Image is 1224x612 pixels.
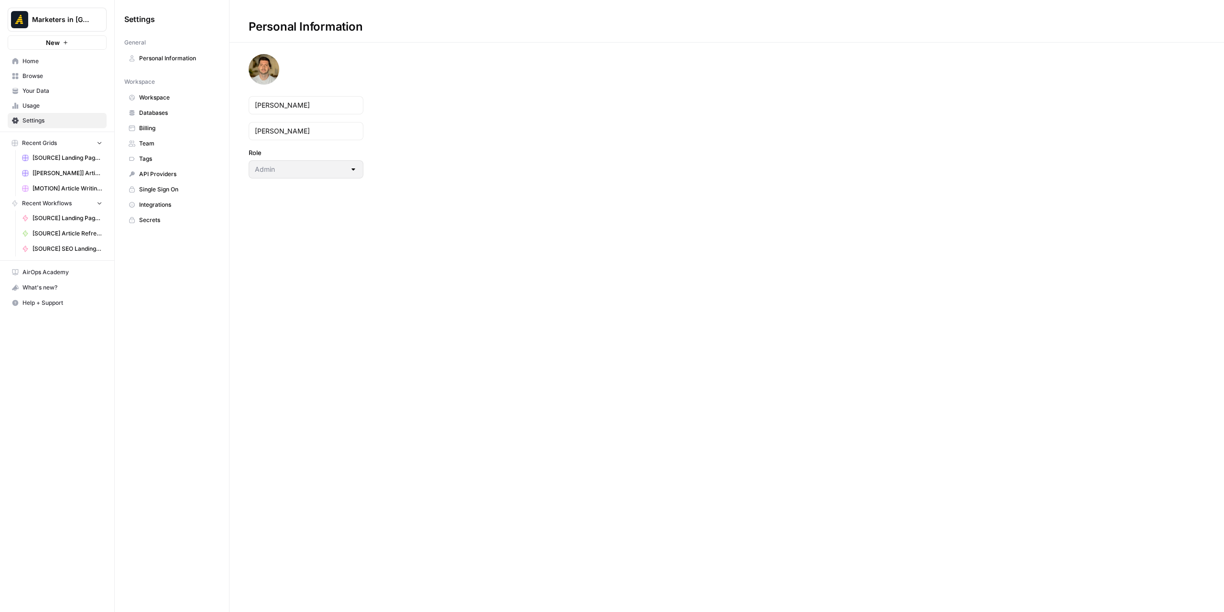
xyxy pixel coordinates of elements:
a: Workspace [124,90,219,105]
a: Billing [124,121,219,136]
button: Workspace: Marketers in Demand [8,8,107,32]
a: [SOURCE] Article Refresh Writing [18,226,107,241]
span: Help + Support [22,299,102,307]
a: AirOps Academy [8,265,107,280]
a: [SOURCE] SEO Landing Page Content Brief [18,241,107,256]
a: [MOTION] Article Writing-Transcript-Driven Article Grid [18,181,107,196]
div: What's new? [8,280,106,295]
span: Single Sign On [139,185,215,194]
button: Recent Workflows [8,196,107,211]
label: Role [249,148,363,157]
span: Integrations [139,200,215,209]
span: Recent Grids [22,139,57,147]
span: AirOps Academy [22,268,102,277]
span: Workspace [139,93,215,102]
span: Workspace [124,78,155,86]
span: New [46,38,60,47]
a: [SOURCE] Landing Page Brief Grid [18,150,107,166]
button: New [8,35,107,50]
a: API Providers [124,167,219,182]
a: Secrets [124,212,219,228]
a: Your Data [8,83,107,99]
a: Integrations [124,197,219,212]
a: Browse [8,68,107,84]
button: Recent Grids [8,136,107,150]
span: [SOURCE] Landing Page Brief Grid [33,154,102,162]
a: Home [8,54,107,69]
a: [SOURCE] Landing Page Writing [18,211,107,226]
span: Billing [139,124,215,133]
a: Personal Information [124,51,219,66]
span: [SOURCE] SEO Landing Page Content Brief [33,245,102,253]
span: API Providers [139,170,215,178]
span: [[PERSON_NAME]] Article Writing - Keyword-Driven Articles Grid [33,169,102,178]
button: What's new? [8,280,107,295]
span: Team [139,139,215,148]
span: Databases [139,109,215,117]
a: Team [124,136,219,151]
img: Marketers in Demand Logo [11,11,28,28]
span: Personal Information [139,54,215,63]
span: Tags [139,155,215,163]
span: [MOTION] Article Writing-Transcript-Driven Article Grid [33,184,102,193]
span: Marketers in [GEOGRAPHIC_DATA] [32,15,90,24]
span: Secrets [139,216,215,224]
span: Settings [124,13,155,25]
a: Usage [8,98,107,113]
a: Databases [124,105,219,121]
div: Personal Information [229,19,382,34]
span: Home [22,57,102,66]
span: Browse [22,72,102,80]
a: Tags [124,151,219,167]
span: Your Data [22,87,102,95]
button: Help + Support [8,295,107,311]
span: [SOURCE] Article Refresh Writing [33,229,102,238]
a: Single Sign On [124,182,219,197]
span: General [124,38,146,47]
a: Settings [8,113,107,128]
span: Settings [22,116,102,125]
span: Recent Workflows [22,199,72,208]
a: [[PERSON_NAME]] Article Writing - Keyword-Driven Articles Grid [18,166,107,181]
span: [SOURCE] Landing Page Writing [33,214,102,223]
img: avatar [249,54,279,85]
span: Usage [22,101,102,110]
